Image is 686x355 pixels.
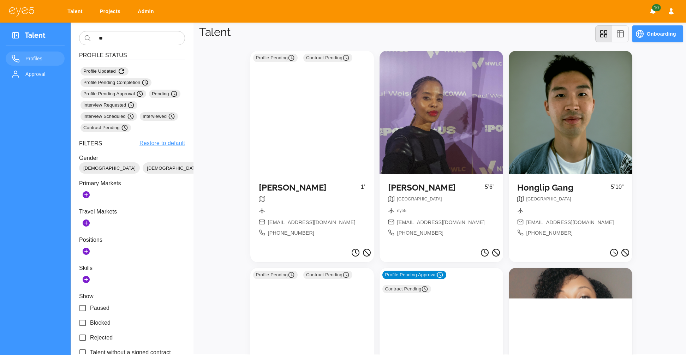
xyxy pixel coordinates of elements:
[256,271,295,278] span: Profile Pending
[256,54,295,61] span: Profile Pending
[80,90,146,98] div: Profile Pending Approval
[8,6,35,17] img: eye5
[152,90,178,97] span: Pending
[79,244,93,258] button: Add Positions
[79,207,185,216] p: Travel Markets
[526,229,573,237] span: [PHONE_NUMBER]
[397,196,442,205] nav: breadcrumb
[83,90,143,97] span: Profile Pending Approval
[79,272,93,287] button: Add Skills
[80,112,137,121] div: Interview Scheduled
[83,79,149,86] span: Profile Pending Completion
[268,229,315,237] span: [PHONE_NUMBER]
[306,271,350,278] span: Contract Pending
[79,236,185,244] p: Positions
[611,183,624,196] p: 5’10”
[90,333,113,342] span: Rejected
[509,51,632,246] a: Honglip Gang5’10”breadcrumb[EMAIL_ADDRESS][DOMAIN_NAME][PHONE_NUMBER]
[140,112,178,121] div: Interviewed
[79,162,140,174] div: [DEMOGRAPHIC_DATA]
[25,70,59,78] span: Approval
[83,124,128,131] span: Contract Pending
[79,51,185,60] h6: Profile Status
[385,285,429,293] span: Contract Pending
[143,165,203,172] span: [DEMOGRAPHIC_DATA]
[612,25,629,42] button: table
[149,90,180,98] div: Pending
[80,78,151,87] div: Profile Pending Completion
[133,5,161,18] a: Admin
[83,113,134,120] span: Interview Scheduled
[397,207,406,216] nav: breadcrumb
[526,197,571,201] span: [GEOGRAPHIC_DATA]
[652,4,661,11] span: 10
[80,124,131,132] div: Contract Pending
[268,219,356,227] span: [EMAIL_ADDRESS][DOMAIN_NAME]
[595,25,612,42] button: grid
[25,54,59,63] span: Profiles
[250,51,374,246] a: Profile Pending Contract Pending [PERSON_NAME]1’[EMAIL_ADDRESS][DOMAIN_NAME][PHONE_NUMBER]
[397,219,485,227] span: [EMAIL_ADDRESS][DOMAIN_NAME]
[6,67,65,81] a: Approval
[79,165,140,172] span: [DEMOGRAPHIC_DATA]
[79,154,185,162] p: Gender
[6,52,65,66] a: Profiles
[526,219,614,227] span: [EMAIL_ADDRESS][DOMAIN_NAME]
[361,183,365,196] p: 1’
[632,25,683,42] button: Onboarding
[380,51,503,246] a: [PERSON_NAME]5’6”breadcrumbbreadcrumb[EMAIL_ADDRESS][DOMAIN_NAME][PHONE_NUMBER]
[388,183,485,193] h5: [PERSON_NAME]
[385,271,444,278] span: Profile Pending Approval
[143,113,175,120] span: Interviewed
[306,54,350,61] span: Contract Pending
[25,31,46,42] h3: Talent
[63,5,90,18] a: Talent
[90,319,111,327] span: Blocked
[83,102,135,109] span: Interview Requested
[485,183,494,196] p: 5’6”
[95,5,127,18] a: Projects
[397,197,442,201] span: [GEOGRAPHIC_DATA]
[139,139,185,148] a: Restore to default
[79,216,93,230] button: Add Secondary Markets
[397,229,444,237] span: [PHONE_NUMBER]
[517,183,611,193] h5: Honglip Gang
[80,67,129,76] div: Profile Updated
[79,188,93,202] button: Add Markets
[90,304,109,312] span: Paused
[595,25,629,42] div: view
[80,101,137,109] div: Interview Requested
[79,139,102,148] h6: Filters
[397,208,406,213] span: eye5
[199,25,231,39] h1: Talent
[79,292,185,301] p: Show
[143,162,203,174] div: [DEMOGRAPHIC_DATA]
[259,183,361,193] h5: [PERSON_NAME]
[79,179,185,188] p: Primary Markets
[646,5,659,18] button: Notifications
[79,264,185,272] p: Skills
[526,196,571,205] nav: breadcrumb
[83,67,126,76] span: Profile Updated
